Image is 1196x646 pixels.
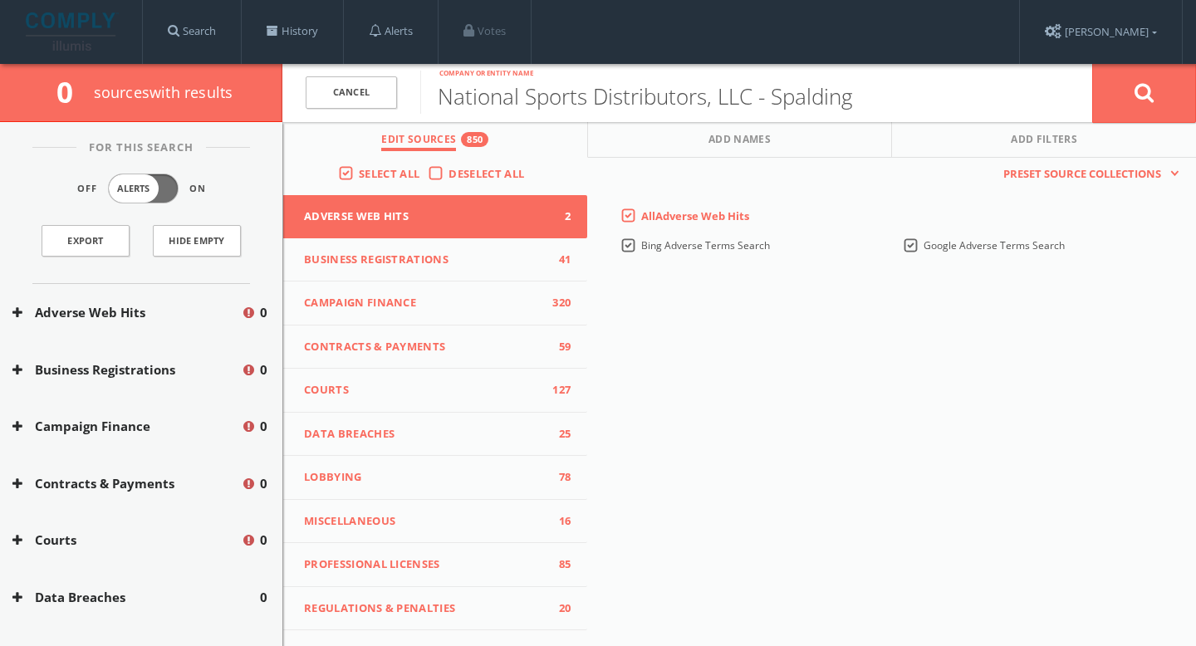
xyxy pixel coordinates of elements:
span: 0 [260,588,267,607]
span: 78 [546,469,571,486]
span: 2 [546,208,571,225]
span: Select All [359,166,419,181]
span: Add Filters [1011,132,1077,151]
span: Courts [304,382,546,399]
button: Campaign Finance [12,417,241,436]
span: 85 [546,556,571,573]
button: Business Registrations41 [283,238,587,282]
span: 0 [260,474,267,493]
button: Adverse Web Hits2 [283,195,587,238]
span: 41 [546,252,571,268]
button: Lobbying78 [283,456,587,500]
span: 0 [260,417,267,436]
span: 320 [546,295,571,311]
button: Adverse Web Hits [12,303,241,322]
button: Edit Sources850 [283,122,588,158]
span: source s with results [94,82,233,102]
span: Adverse Web Hits [304,208,546,225]
span: Miscellaneous [304,513,546,530]
button: Add Filters [892,122,1196,158]
span: Data Breaches [304,426,546,443]
span: For This Search [76,139,206,156]
span: Add Names [708,132,771,151]
button: Data Breaches25 [283,413,587,457]
span: Contracts & Payments [304,339,546,355]
span: Bing Adverse Terms Search [641,238,770,252]
button: Regulations & Penalties20 [283,587,587,631]
a: Cancel [306,76,397,109]
span: Business Registrations [304,252,546,268]
button: Preset Source Collections [995,166,1179,183]
span: Google Adverse Terms Search [924,238,1065,252]
span: 0 [260,303,267,322]
span: 127 [546,382,571,399]
span: 20 [546,600,571,617]
span: Off [77,182,97,196]
button: Hide Empty [153,225,241,257]
span: 25 [546,426,571,443]
span: 16 [546,513,571,530]
button: Data Breaches [12,588,260,607]
span: Deselect All [448,166,524,181]
span: 0 [56,72,87,111]
button: Courts [12,531,241,550]
div: 850 [461,132,488,147]
button: Contracts & Payments [12,474,241,493]
button: Campaign Finance320 [283,281,587,325]
button: Business Registrations [12,360,241,379]
span: On [189,182,206,196]
a: Export [42,225,130,257]
span: Lobbying [304,469,546,486]
span: All Adverse Web Hits [641,208,749,223]
span: 0 [260,360,267,379]
button: Miscellaneous16 [283,500,587,544]
button: Add Names [588,122,893,158]
span: 59 [546,339,571,355]
span: Regulations & Penalties [304,600,546,617]
span: Preset Source Collections [995,166,1169,183]
span: 0 [260,531,267,550]
span: Professional Licenses [304,556,546,573]
span: Edit Sources [381,132,456,151]
button: Contracts & Payments59 [283,325,587,369]
span: Campaign Finance [304,295,546,311]
button: Professional Licenses85 [283,543,587,587]
button: Courts127 [283,369,587,413]
img: illumis [26,12,119,51]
